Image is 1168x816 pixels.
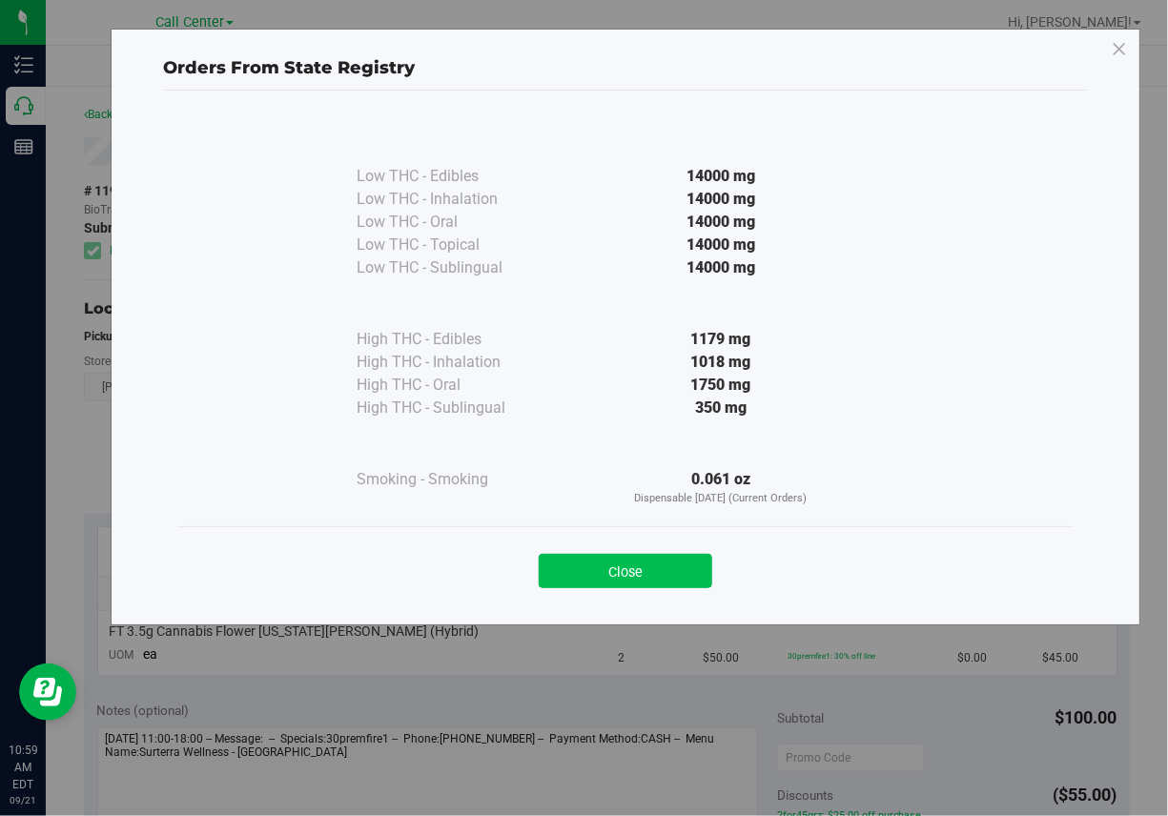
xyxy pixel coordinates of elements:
[357,468,547,491] div: Smoking - Smoking
[539,554,712,588] button: Close
[547,165,894,188] div: 14000 mg
[547,211,894,234] div: 14000 mg
[357,256,547,279] div: Low THC - Sublingual
[357,351,547,374] div: High THC - Inhalation
[547,328,894,351] div: 1179 mg
[357,211,547,234] div: Low THC - Oral
[547,374,894,397] div: 1750 mg
[547,468,894,507] div: 0.061 oz
[357,374,547,397] div: High THC - Oral
[547,234,894,256] div: 14000 mg
[19,663,76,721] iframe: Resource center
[547,351,894,374] div: 1018 mg
[357,188,547,211] div: Low THC - Inhalation
[547,491,894,507] p: Dispensable [DATE] (Current Orders)
[163,57,415,78] span: Orders From State Registry
[357,234,547,256] div: Low THC - Topical
[357,328,547,351] div: High THC - Edibles
[547,256,894,279] div: 14000 mg
[547,397,894,419] div: 350 mg
[547,188,894,211] div: 14000 mg
[357,165,547,188] div: Low THC - Edibles
[357,397,547,419] div: High THC - Sublingual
